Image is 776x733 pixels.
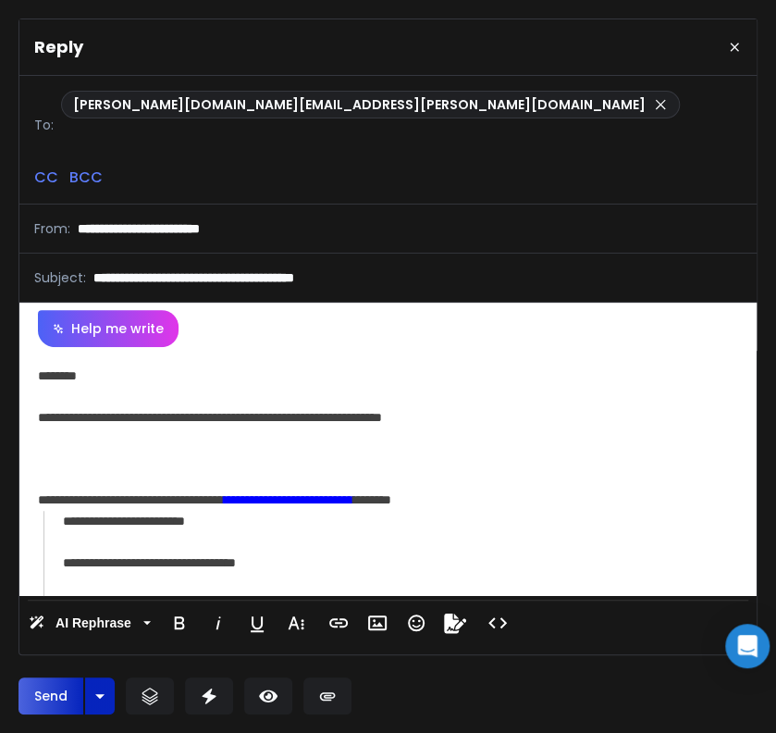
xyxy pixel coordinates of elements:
p: BCC [69,167,103,189]
button: Underline (Ctrl+U) [240,604,275,641]
p: [PERSON_NAME][DOMAIN_NAME][EMAIL_ADDRESS][PERSON_NAME][DOMAIN_NAME] [73,95,646,114]
p: To: [34,116,54,134]
button: AI Rephrase [25,604,154,641]
p: Reply [34,34,83,60]
p: Subject: [34,268,86,287]
button: Signature [437,604,473,641]
button: Send [18,677,83,714]
button: Insert Image (Ctrl+P) [360,604,395,641]
p: From: [34,219,70,238]
button: Code View [480,604,515,641]
button: More Text [278,604,314,641]
button: Emoticons [399,604,434,641]
span: AI Rephrase [52,615,135,631]
div: Open Intercom Messenger [725,624,770,668]
button: Help me write [38,310,179,347]
button: Insert Link (Ctrl+K) [321,604,356,641]
p: CC [34,167,58,189]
